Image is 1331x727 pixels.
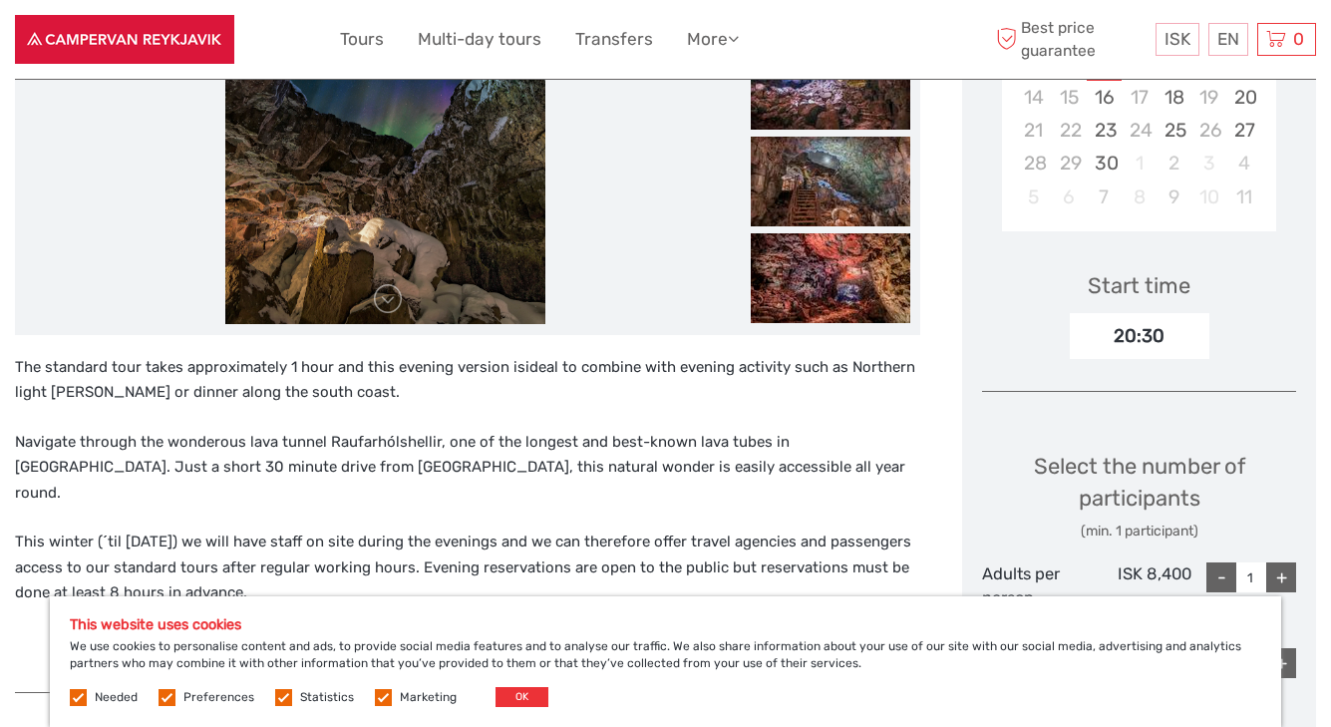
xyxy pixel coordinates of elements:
label: Needed [95,689,138,706]
div: Not available Monday, September 22nd, 2025 [1052,114,1087,147]
div: Choose Thursday, October 2nd, 2025 [1157,147,1191,180]
div: Not available Friday, October 3rd, 2025 [1191,147,1226,180]
div: Not available Monday, October 6th, 2025 [1052,181,1087,213]
div: ISK 8,400 [1087,562,1191,628]
div: Select the number of participants [982,451,1296,542]
span: ISK [1165,29,1190,49]
div: Choose Saturday, September 20th, 2025 [1226,81,1261,114]
label: Marketing [400,689,457,706]
div: Not available Wednesday, September 17th, 2025 [1122,81,1157,114]
p: The standard tour takes approximately 1 hour and this evening version isideal to combine with eve... [15,355,920,406]
img: bedb56faca1e47e8a05f533f1c65c33c_slider_thumbnail.jpeg [751,137,910,226]
div: Choose Tuesday, September 23rd, 2025 [1087,114,1122,147]
div: Choose Thursday, October 9th, 2025 [1157,181,1191,213]
div: Choose Thursday, September 25th, 2025 [1157,114,1191,147]
div: Not available Sunday, September 21st, 2025 [1016,114,1051,147]
div: EN [1208,23,1248,56]
div: Not available Friday, September 19th, 2025 [1191,81,1226,114]
div: + [1266,562,1296,592]
div: Adults per person [982,562,1087,628]
a: Multi-day tours [418,25,541,54]
div: + [1266,648,1296,678]
div: Not available Monday, September 15th, 2025 [1052,81,1087,114]
div: Not available Monday, September 29th, 2025 [1052,147,1087,180]
div: month 2025-09 [1008,15,1269,213]
p: This winter (´til [DATE]) we will have staff on site during the evenings and we can therefore off... [15,530,920,606]
label: Preferences [183,689,254,706]
span: 0 [1290,29,1307,49]
p: We're away right now. Please check back later! [28,35,225,51]
div: (min. 1 participant) [982,522,1296,542]
img: Scandinavian Travel [15,15,234,64]
div: 20:30 [1070,313,1209,359]
label: Statistics [300,689,354,706]
img: 6fede8d73173459583af814edf1dfd91_slider_thumbnail.jpeg [751,40,910,130]
h5: This website uses cookies [70,616,1261,633]
div: Not available Sunday, September 28th, 2025 [1016,147,1051,180]
div: Start time [1088,270,1190,301]
div: Choose Thursday, September 18th, 2025 [1157,81,1191,114]
div: Not available Wednesday, September 24th, 2025 [1122,114,1157,147]
div: Not available Sunday, October 5th, 2025 [1016,181,1051,213]
a: Transfers [575,25,653,54]
div: Not available Sunday, September 14th, 2025 [1016,81,1051,114]
button: OK [496,687,548,707]
p: Navigate through the wonderous lava tunnel Raufarhólshellir, one of the longest and best-known la... [15,430,920,507]
img: 5b3812b7afc34b71acb356201e6fd27d_slider_thumbnail.jpeg [751,233,910,323]
div: Choose Saturday, September 27th, 2025 [1226,114,1261,147]
div: Not available Friday, September 26th, 2025 [1191,114,1226,147]
div: Not available Wednesday, October 8th, 2025 [1122,181,1157,213]
div: Choose Saturday, October 11th, 2025 [1226,181,1261,213]
a: Tours [340,25,384,54]
div: Not available Wednesday, October 1st, 2025 [1122,147,1157,180]
button: Open LiveChat chat widget [229,31,253,55]
div: Choose Saturday, October 4th, 2025 [1226,147,1261,180]
span: Best price guarantee [991,17,1151,61]
div: Choose Tuesday, September 30th, 2025 [1087,147,1122,180]
div: - [1206,562,1236,592]
div: Not available Friday, October 10th, 2025 [1191,181,1226,213]
div: Choose Tuesday, October 7th, 2025 [1087,181,1122,213]
div: Choose Tuesday, September 16th, 2025 [1087,81,1122,114]
a: More [687,25,739,54]
div: We use cookies to personalise content and ads, to provide social media features and to analyse ou... [50,596,1281,727]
